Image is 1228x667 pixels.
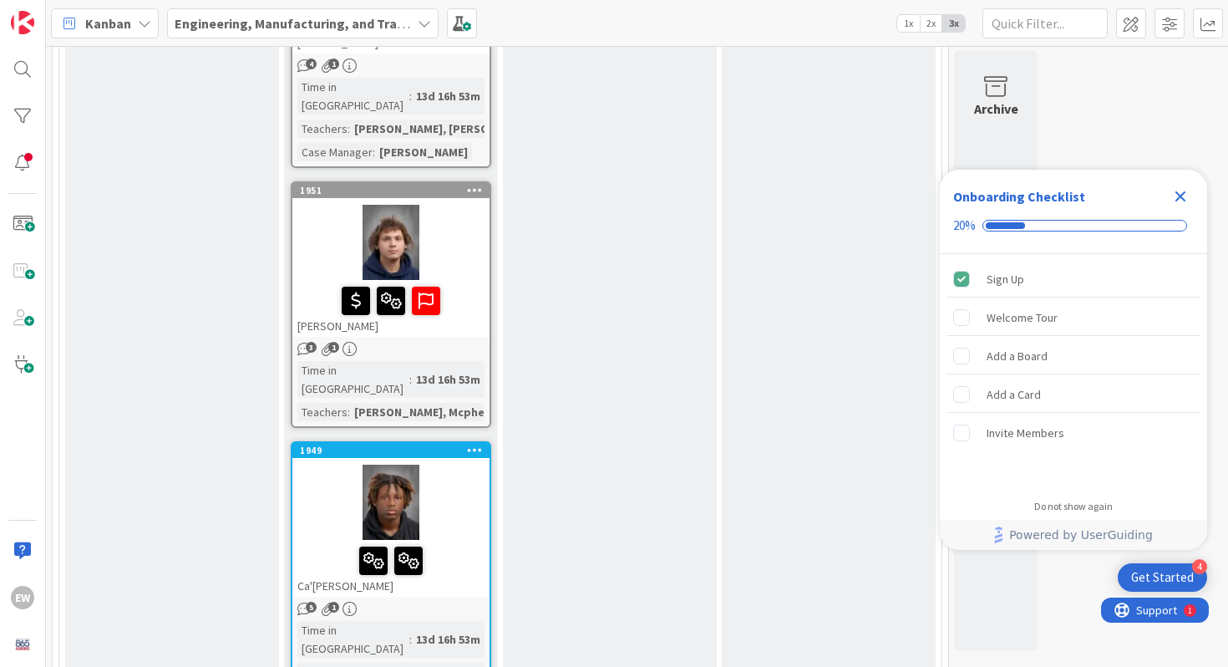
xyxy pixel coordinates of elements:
div: Checklist progress: 20% [953,218,1194,233]
a: 1951[PERSON_NAME]Time in [GEOGRAPHIC_DATA]:13d 16h 53mTeachers:[PERSON_NAME], Mcphet, Fi... [291,181,491,428]
span: 2x [920,15,942,32]
div: 20% [953,218,976,233]
div: Add a Board [987,346,1048,366]
div: Add a Card is incomplete. [946,376,1200,413]
span: 5 [306,602,317,613]
span: 3 [306,342,317,353]
span: : [409,370,412,389]
b: Engineering, Manufacturing, and Transportation [175,15,470,32]
img: avatar [11,633,34,656]
div: [PERSON_NAME] [292,280,490,337]
img: Visit kanbanzone.com [11,11,34,34]
div: Welcome Tour is incomplete. [946,299,1200,336]
div: Welcome Tour [987,308,1058,328]
div: [PERSON_NAME] [375,143,472,161]
span: 1 [328,342,339,353]
div: 1949Ca'[PERSON_NAME] [292,443,490,597]
span: 4 [306,59,317,69]
div: Add a Card [987,384,1041,405]
span: : [373,143,375,161]
div: Teachers [297,120,348,138]
div: Get Started [1131,569,1194,586]
div: EW [11,586,34,609]
a: Powered by UserGuiding [948,520,1199,550]
div: 1 [87,7,91,20]
div: Ca'[PERSON_NAME] [292,540,490,597]
div: Archive [974,99,1018,119]
div: Time in [GEOGRAPHIC_DATA] [297,78,409,115]
span: Powered by UserGuiding [1009,525,1153,545]
span: 1 [328,602,339,613]
span: : [409,630,412,649]
div: Case Manager [297,143,373,161]
div: Checklist Container [940,170,1207,550]
span: 1x [897,15,920,32]
div: 1951[PERSON_NAME] [292,183,490,337]
div: 1951 [300,185,490,196]
span: 3x [942,15,965,32]
div: Teachers [297,403,348,421]
div: 1949 [292,443,490,458]
input: Quick Filter... [982,8,1108,38]
span: : [409,87,412,105]
div: Invite Members is incomplete. [946,415,1200,451]
div: 1949 [300,445,490,456]
div: Close Checklist [1167,183,1194,210]
div: Onboarding Checklist [953,186,1085,206]
div: Time in [GEOGRAPHIC_DATA] [297,621,409,658]
span: Support [35,3,76,23]
div: 1951 [292,183,490,198]
span: 1 [328,59,339,69]
div: 13d 16h 53m [412,370,485,389]
div: Add a Board is incomplete. [946,338,1200,374]
div: Sign Up [987,269,1024,289]
span: : [348,120,350,138]
div: Invite Members [987,423,1064,443]
div: 13d 16h 53m [412,87,485,105]
div: [PERSON_NAME], [PERSON_NAME], Ander... [350,120,589,138]
span: Kanban [85,13,131,33]
div: Open Get Started checklist, remaining modules: 4 [1118,563,1207,592]
div: 13d 16h 53m [412,630,485,649]
span: : [348,403,350,421]
div: Sign Up is complete. [946,261,1200,298]
div: Checklist items [940,254,1207,489]
div: 4 [1192,559,1207,574]
div: [PERSON_NAME], Mcphet, Fi... [350,403,520,421]
div: Do not show again [1034,500,1113,513]
div: Time in [GEOGRAPHIC_DATA] [297,361,409,398]
div: Footer [940,520,1207,550]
